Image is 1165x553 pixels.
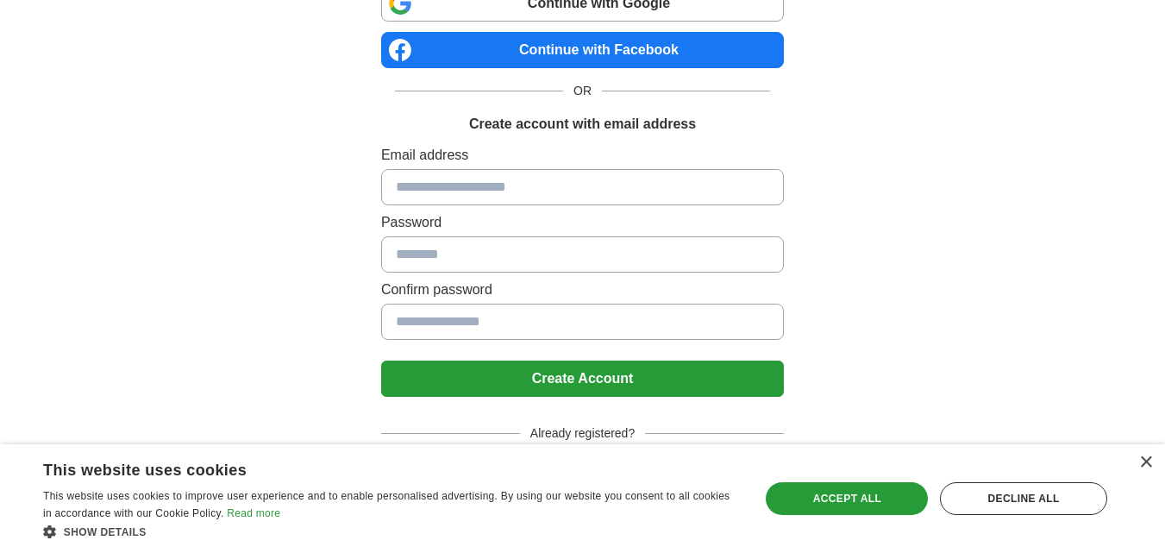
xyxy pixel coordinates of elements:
button: Create Account [381,361,784,397]
span: OR [563,82,602,100]
a: Continue with Facebook [381,32,784,68]
div: Decline all [940,482,1107,515]
div: Close [1139,456,1152,469]
div: Accept all [766,482,928,515]
span: Already registered? [520,424,645,443]
h1: Create account with email address [469,114,696,135]
span: Show details [64,526,147,538]
a: Read more, opens a new window [227,507,280,519]
span: This website uses cookies to improve user experience and to enable personalised advertising. By u... [43,490,730,519]
label: Confirm password [381,280,784,300]
div: This website uses cookies [43,455,696,481]
label: Password [381,212,784,233]
div: Show details [43,523,739,540]
label: Email address [381,145,784,166]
